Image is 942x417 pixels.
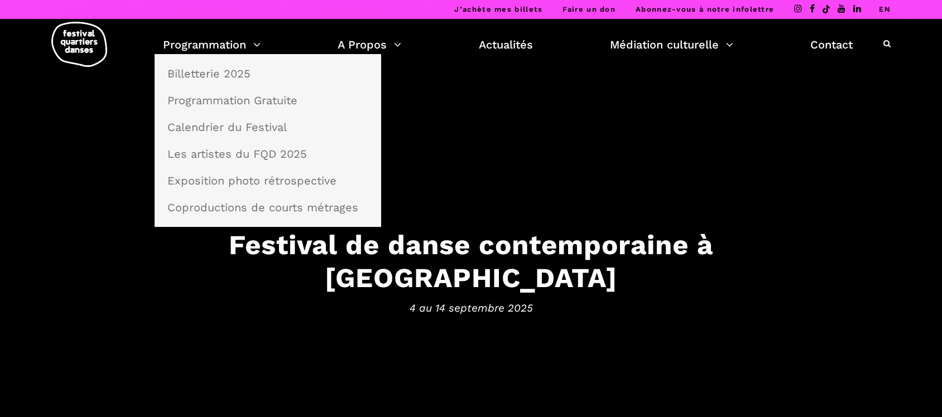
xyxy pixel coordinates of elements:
a: Faire un don [563,5,616,13]
a: Programmation [163,35,261,54]
span: 4 au 14 septembre 2025 [125,299,817,316]
a: Billetterie 2025 [161,61,375,86]
a: Abonnez-vous à notre infolettre [636,5,774,13]
a: Les artistes du FQD 2025 [161,141,375,167]
a: Calendrier du Festival [161,114,375,140]
a: EN [879,5,891,13]
a: J’achète mes billets [454,5,542,13]
a: Médiation culturelle [610,35,733,54]
a: A Propos [338,35,401,54]
a: Coproductions de courts métrages [161,195,375,220]
a: Programmation Gratuite [161,88,375,113]
a: Contact [810,35,853,54]
a: Exposition photo rétrospective [161,168,375,193]
img: logo-fqd-med [51,22,107,67]
h3: Festival de danse contemporaine à [GEOGRAPHIC_DATA] [125,229,817,294]
a: Actualités [479,35,533,54]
